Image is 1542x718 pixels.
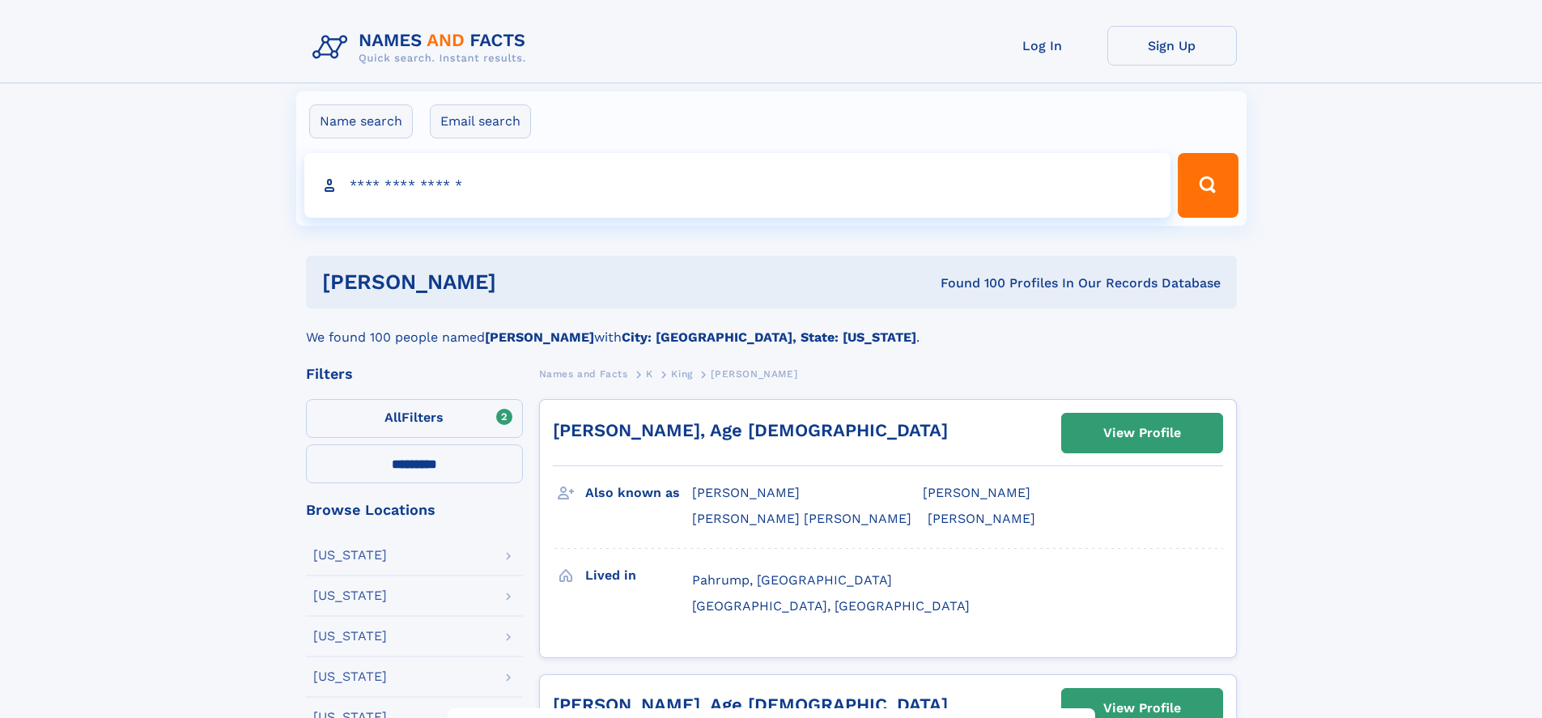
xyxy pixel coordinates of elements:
[322,272,719,292] h1: [PERSON_NAME]
[978,26,1107,66] a: Log In
[313,549,387,562] div: [US_STATE]
[1178,153,1238,218] button: Search Button
[585,479,692,507] h3: Also known as
[306,367,523,381] div: Filters
[1062,414,1222,452] a: View Profile
[692,572,892,588] span: Pahrump, [GEOGRAPHIC_DATA]
[313,589,387,602] div: [US_STATE]
[646,363,653,384] a: K
[553,420,948,440] a: [PERSON_NAME], Age [DEMOGRAPHIC_DATA]
[711,368,797,380] span: [PERSON_NAME]
[928,511,1035,526] span: [PERSON_NAME]
[384,410,401,425] span: All
[306,503,523,517] div: Browse Locations
[430,104,531,138] label: Email search
[306,26,539,70] img: Logo Names and Facts
[671,363,692,384] a: King
[692,511,911,526] span: [PERSON_NAME] [PERSON_NAME]
[692,598,970,614] span: [GEOGRAPHIC_DATA], [GEOGRAPHIC_DATA]
[923,485,1030,500] span: [PERSON_NAME]
[313,630,387,643] div: [US_STATE]
[306,308,1237,347] div: We found 100 people named with .
[304,153,1171,218] input: search input
[585,562,692,589] h3: Lived in
[1107,26,1237,66] a: Sign Up
[646,368,653,380] span: K
[671,368,692,380] span: King
[622,329,916,345] b: City: [GEOGRAPHIC_DATA], State: [US_STATE]
[553,695,948,715] a: [PERSON_NAME], Age [DEMOGRAPHIC_DATA]
[485,329,594,345] b: [PERSON_NAME]
[718,274,1221,292] div: Found 100 Profiles In Our Records Database
[306,399,523,438] label: Filters
[313,670,387,683] div: [US_STATE]
[1103,414,1181,452] div: View Profile
[692,485,800,500] span: [PERSON_NAME]
[309,104,413,138] label: Name search
[539,363,628,384] a: Names and Facts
